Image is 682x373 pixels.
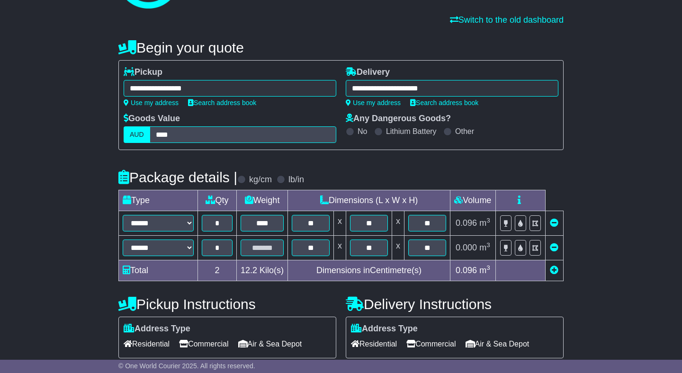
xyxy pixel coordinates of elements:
[550,243,558,252] a: Remove this item
[119,190,198,211] td: Type
[486,264,490,271] sup: 3
[346,114,451,124] label: Any Dangerous Goods?
[288,175,304,185] label: lb/in
[124,67,162,78] label: Pickup
[456,218,477,228] span: 0.096
[486,217,490,224] sup: 3
[237,190,288,211] td: Weight
[118,362,255,370] span: © One World Courier 2025. All rights reserved.
[386,127,437,136] label: Lithium Battery
[351,324,418,334] label: Address Type
[238,337,302,351] span: Air & Sea Depot
[118,40,564,55] h4: Begin your quote
[479,266,490,275] span: m
[334,236,346,260] td: x
[455,127,474,136] label: Other
[124,126,150,143] label: AUD
[351,337,397,351] span: Residential
[392,236,404,260] td: x
[550,266,558,275] a: Add new item
[124,324,190,334] label: Address Type
[118,296,336,312] h4: Pickup Instructions
[450,15,564,25] a: Switch to the old dashboard
[124,337,170,351] span: Residential
[346,296,564,312] h4: Delivery Instructions
[392,211,404,236] td: x
[288,190,450,211] td: Dimensions (L x W x H)
[288,260,450,281] td: Dimensions in Centimetre(s)
[450,190,496,211] td: Volume
[486,241,490,249] sup: 3
[550,218,558,228] a: Remove this item
[406,337,456,351] span: Commercial
[249,175,272,185] label: kg/cm
[456,243,477,252] span: 0.000
[237,260,288,281] td: Kilo(s)
[346,67,390,78] label: Delivery
[118,169,237,185] h4: Package details |
[198,260,237,281] td: 2
[346,99,401,107] a: Use my address
[334,211,346,236] td: x
[179,337,228,351] span: Commercial
[124,114,180,124] label: Goods Value
[124,99,179,107] a: Use my address
[410,99,478,107] a: Search address book
[198,190,237,211] td: Qty
[358,127,367,136] label: No
[456,266,477,275] span: 0.096
[241,266,257,275] span: 12.2
[466,337,529,351] span: Air & Sea Depot
[479,218,490,228] span: m
[188,99,256,107] a: Search address book
[119,260,198,281] td: Total
[479,243,490,252] span: m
